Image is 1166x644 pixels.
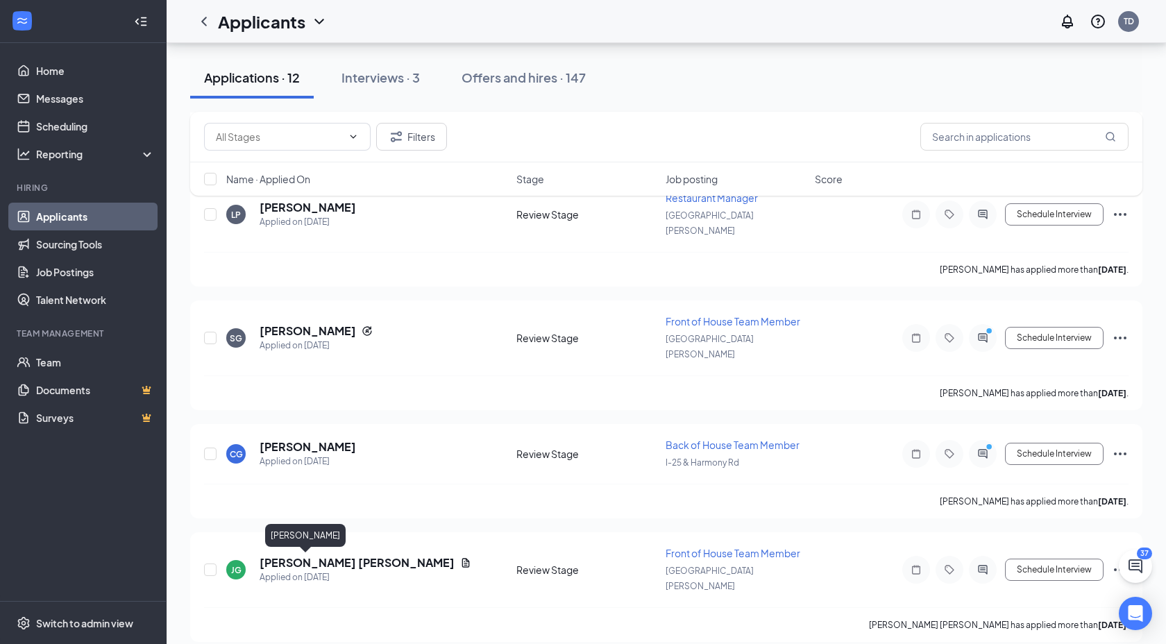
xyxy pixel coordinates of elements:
[1127,558,1144,575] svg: ChatActive
[920,123,1129,151] input: Search in applications
[974,209,991,220] svg: ActiveChat
[348,131,359,142] svg: ChevronDown
[1005,559,1104,581] button: Schedule Interview
[36,147,155,161] div: Reporting
[983,327,999,338] svg: PrimaryDot
[666,315,800,328] span: Front of House Team Member
[1112,446,1129,462] svg: Ellipses
[226,172,310,186] span: Name · Applied On
[260,323,356,339] h5: [PERSON_NAME]
[1090,13,1106,30] svg: QuestionInfo
[260,555,455,570] h5: [PERSON_NAME] [PERSON_NAME]
[17,616,31,630] svg: Settings
[216,129,342,144] input: All Stages
[1005,327,1104,349] button: Schedule Interview
[940,495,1129,507] p: [PERSON_NAME] has applied more than .
[260,570,471,584] div: Applied on [DATE]
[204,69,300,86] div: Applications · 12
[869,619,1129,631] p: [PERSON_NAME] [PERSON_NAME] has applied more than .
[941,564,958,575] svg: Tag
[1119,550,1152,583] button: ChatActive
[36,404,155,432] a: SurveysCrown
[17,147,31,161] svg: Analysis
[376,123,447,151] button: Filter Filters
[1059,13,1076,30] svg: Notifications
[666,439,800,451] span: Back of House Team Member
[941,209,958,220] svg: Tag
[941,448,958,459] svg: Tag
[36,112,155,140] a: Scheduling
[908,332,924,344] svg: Note
[516,447,657,461] div: Review Stage
[940,264,1129,276] p: [PERSON_NAME] has applied more than .
[974,564,991,575] svg: ActiveChat
[1105,131,1116,142] svg: MagnifyingGlass
[230,332,242,344] div: SG
[516,563,657,577] div: Review Stage
[666,547,800,559] span: Front of House Team Member
[516,331,657,345] div: Review Stage
[1098,496,1126,507] b: [DATE]
[36,203,155,230] a: Applicants
[265,524,346,547] div: [PERSON_NAME]
[17,182,152,194] div: Hiring
[460,557,471,568] svg: Document
[908,564,924,575] svg: Note
[218,10,305,33] h1: Applicants
[1119,597,1152,630] div: Open Intercom Messenger
[1112,330,1129,346] svg: Ellipses
[15,14,29,28] svg: WorkstreamLogo
[362,325,373,337] svg: Reapply
[908,209,924,220] svg: Note
[388,128,405,145] svg: Filter
[462,69,586,86] div: Offers and hires · 147
[1005,203,1104,226] button: Schedule Interview
[974,448,991,459] svg: ActiveChat
[196,13,212,30] svg: ChevronLeft
[815,172,843,186] span: Score
[666,334,754,359] span: [GEOGRAPHIC_DATA][PERSON_NAME]
[231,209,241,221] div: LP
[983,443,999,454] svg: PrimaryDot
[260,455,356,468] div: Applied on [DATE]
[666,457,739,468] span: I-25 & Harmony Rd
[17,328,152,339] div: Team Management
[36,85,155,112] a: Messages
[516,207,657,221] div: Review Stage
[134,15,148,28] svg: Collapse
[1098,388,1126,398] b: [DATE]
[666,566,754,591] span: [GEOGRAPHIC_DATA][PERSON_NAME]
[260,339,373,353] div: Applied on [DATE]
[516,172,544,186] span: Stage
[36,230,155,258] a: Sourcing Tools
[1137,548,1152,559] div: 37
[1112,206,1129,223] svg: Ellipses
[36,286,155,314] a: Talent Network
[974,332,991,344] svg: ActiveChat
[260,215,356,229] div: Applied on [DATE]
[666,172,718,186] span: Job posting
[36,348,155,376] a: Team
[666,210,754,236] span: [GEOGRAPHIC_DATA][PERSON_NAME]
[1112,561,1129,578] svg: Ellipses
[36,616,133,630] div: Switch to admin view
[36,258,155,286] a: Job Postings
[260,439,356,455] h5: [PERSON_NAME]
[1098,620,1126,630] b: [DATE]
[311,13,328,30] svg: ChevronDown
[1005,443,1104,465] button: Schedule Interview
[341,69,420,86] div: Interviews · 3
[941,332,958,344] svg: Tag
[1124,15,1134,27] div: TD
[36,376,155,404] a: DocumentsCrown
[231,564,242,576] div: JG
[940,387,1129,399] p: [PERSON_NAME] has applied more than .
[36,57,155,85] a: Home
[230,448,243,460] div: CG
[908,448,924,459] svg: Note
[1098,264,1126,275] b: [DATE]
